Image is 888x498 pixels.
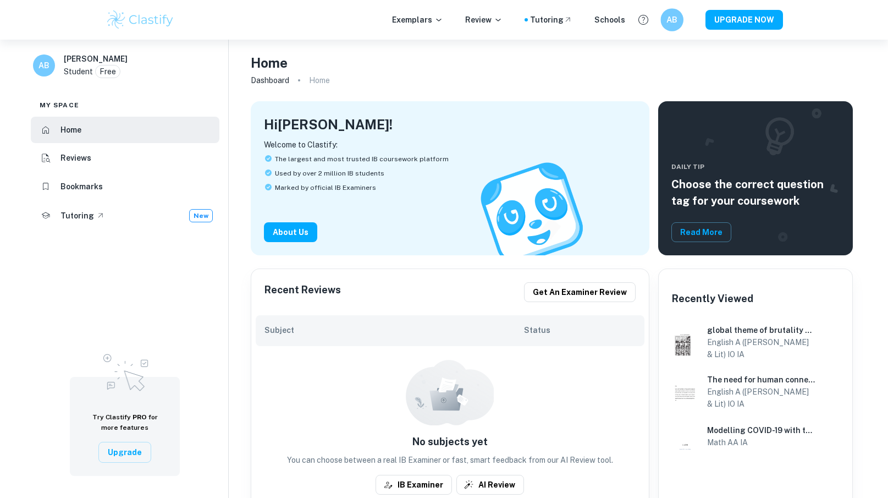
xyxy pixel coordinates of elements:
h6: Bookmarks [60,180,103,193]
h6: Math AA IA [707,436,815,448]
span: PRO [133,413,147,421]
h6: English A ([PERSON_NAME] & Lit) IO IA [707,386,815,410]
h6: Subject [264,324,524,336]
a: Bookmarks [31,173,219,200]
img: English A (Lang & Lit) IO IA example thumbnail: The need for human connection and belong [672,379,698,405]
img: Upgrade to Pro [97,347,152,395]
p: Home [309,74,330,86]
button: UPGRADE NOW [705,10,783,30]
a: TutoringNew [31,202,219,229]
a: Home [31,117,219,143]
p: Welcome to Clastify: [264,139,636,151]
span: My space [40,100,79,110]
h6: Try Clastify for more features [83,412,167,433]
a: Dashboard [251,73,289,88]
h4: Home [251,53,288,73]
button: Get an examiner review [524,282,636,302]
h5: Choose the correct question tag for your coursework [671,176,840,209]
a: Schools [594,14,625,26]
span: The largest and most trusted IB coursework platform [275,154,449,164]
button: AB [660,8,683,31]
span: New [190,211,212,221]
span: Used by over 2 million IB students [275,168,384,178]
h4: Hi [PERSON_NAME] ! [264,114,393,134]
img: Math AA IA example thumbnail: Modelling COVID-19 with the SIR Model [672,423,698,450]
button: Upgrade [98,442,151,463]
h6: AB [38,59,51,72]
p: You can choose between a real IB Examiner or fast, smart feedback from our AI Review tool. [256,454,644,466]
p: Free [100,65,116,78]
h6: Home [60,124,81,136]
p: Student [64,65,93,78]
img: English A (Lang & Lit) IO IA example thumbnail: global theme of brutality and inhumanity [672,329,698,355]
button: About Us [264,222,317,242]
p: Exemplars [392,14,443,26]
span: Marked by official IB Examiners [275,183,376,193]
a: Math AA IA example thumbnail: Modelling COVID-19 with the SIR ModelModelling COVID-19 with the SI... [668,419,843,454]
h6: Status [524,324,635,336]
button: AI Review [456,475,524,495]
h6: No subjects yet [256,434,644,450]
h6: [PERSON_NAME] [64,53,128,65]
button: Read More [671,222,731,242]
a: English A (Lang & Lit) IO IA example thumbnail: The need for human connection and belongThe need ... [668,369,843,414]
h6: English A ([PERSON_NAME] & Lit) IO IA [707,336,815,360]
span: Daily Tip [671,162,840,172]
h6: AB [665,14,679,26]
h6: global theme of brutality and inhumanity of war and conflict with emphasis on how it affects indi... [707,324,815,336]
img: Clastify logo [106,9,175,31]
a: Tutoring [530,14,572,26]
h6: Recent Reviews [264,282,341,302]
button: Help and Feedback [634,10,653,29]
h6: Recently Viewed [672,291,753,307]
button: IB Examiner [376,475,452,495]
h6: Tutoring [60,210,94,222]
h6: The need for human connection and belonging in [GEOGRAPHIC_DATA] by [PERSON_NAME] and Inside by [... [707,374,815,386]
p: Review [465,14,503,26]
a: English A (Lang & Lit) IO IA example thumbnail: global theme of brutality and inhumanityglobal th... [668,320,843,365]
h6: Reviews [60,152,91,164]
h6: Modelling COVID-19 with the SIR Model [707,424,815,436]
a: Reviews [31,145,219,172]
